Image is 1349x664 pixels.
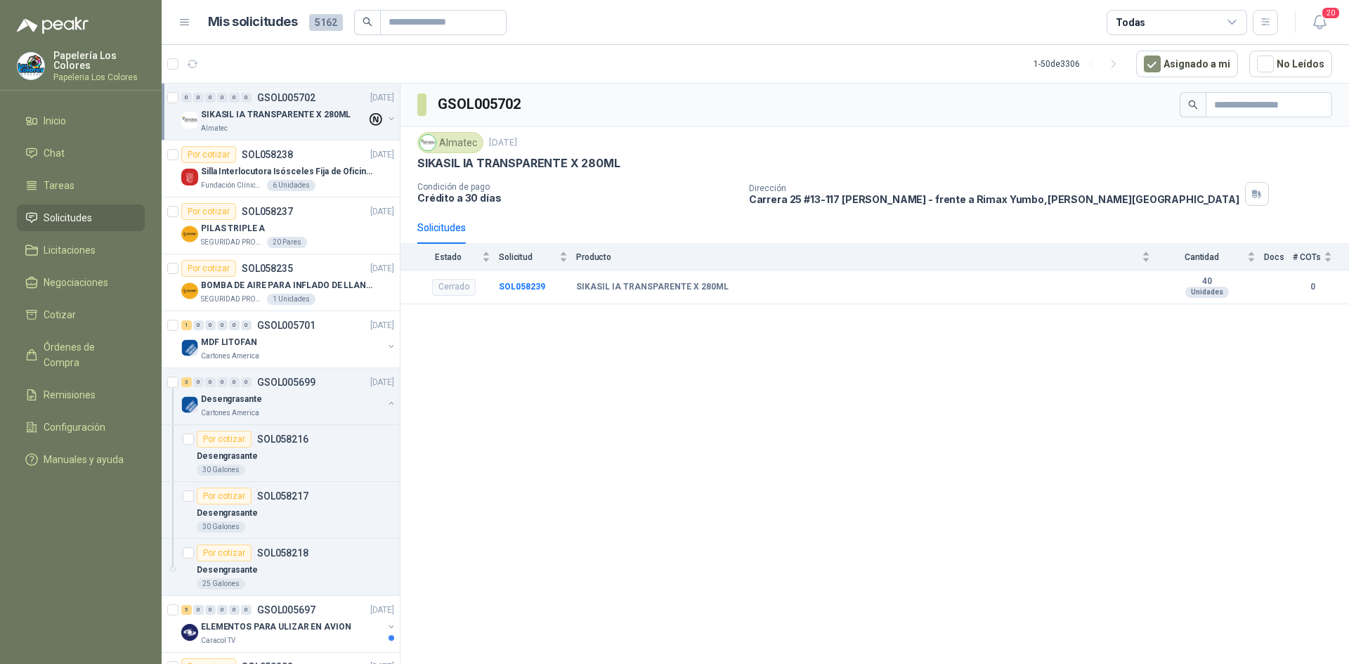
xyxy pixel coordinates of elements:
p: [DATE] [370,604,394,617]
p: SOL058216 [257,434,308,444]
img: Company Logo [181,339,198,356]
div: 30 Galones [197,464,245,476]
span: Solicitud [499,252,556,262]
div: 0 [193,93,204,103]
a: Licitaciones [17,237,145,263]
a: Inicio [17,108,145,134]
p: SOL058238 [242,150,293,160]
div: 0 [217,320,228,330]
div: Por cotizar [181,146,236,163]
div: 0 [205,605,216,615]
p: Papelería Los Colores [53,51,145,70]
a: Por cotizarSOL058238[DATE] Company LogoSilla Interlocutora Isósceles Fija de Oficina Tela Negra J... [162,141,400,197]
a: 0 0 0 0 0 0 GSOL005702[DATE] Company LogoSIKASIL IA TRANSPARENTE X 280MLAlmatec [181,89,397,134]
p: SEGURIDAD PROVISER LTDA [201,237,264,248]
p: [DATE] [370,148,394,162]
div: 20 Pares [267,237,307,248]
span: Órdenes de Compra [44,339,131,370]
img: Company Logo [181,624,198,641]
p: Desengrasante [197,564,257,577]
a: Configuración [17,414,145,441]
p: Caracol TV [201,635,235,646]
p: SOL058235 [242,263,293,273]
th: Estado [400,244,499,270]
p: Cartones America [201,408,259,419]
div: Todas [1116,15,1145,30]
span: Tareas [44,178,74,193]
div: 0 [229,320,240,330]
p: Desengrasante [201,393,261,406]
div: Por cotizar [197,488,252,504]
a: Remisiones [17,382,145,408]
button: 20 [1307,10,1332,35]
div: 0 [229,605,240,615]
b: SOL058239 [499,282,545,292]
div: 5 [181,605,192,615]
span: Estado [417,252,479,262]
a: 3 0 0 0 0 0 GSOL005699[DATE] Company LogoDesengrasanteCartones America [181,374,397,419]
div: 3 [181,377,192,387]
b: 40 [1159,276,1256,287]
a: 1 0 0 0 0 0 GSOL005701[DATE] Company LogoMDF LITOFANCartones America [181,317,397,362]
span: Licitaciones [44,242,96,258]
div: 0 [229,93,240,103]
p: SOL058217 [257,491,308,501]
span: Configuración [44,419,105,435]
p: PILAS TRIPLE A [201,222,265,235]
img: Company Logo [181,282,198,299]
img: Company Logo [181,169,198,185]
span: Negociaciones [44,275,108,290]
p: SIKASIL IA TRANSPARENTE X 280ML [417,156,620,171]
th: Cantidad [1159,244,1264,270]
p: BOMBA DE AIRE PARA INFLADO DE LLANTAS DE BICICLETA [201,279,376,292]
p: [DATE] [370,376,394,389]
span: search [1188,100,1198,110]
span: Manuales y ayuda [44,452,124,467]
div: Por cotizar [181,260,236,277]
div: Unidades [1185,287,1229,298]
span: Chat [44,145,65,161]
div: 0 [217,377,228,387]
div: 1 - 50 de 3306 [1034,53,1125,75]
a: Cotizar [17,301,145,328]
span: Inicio [44,113,66,129]
div: 0 [241,377,252,387]
p: SOL058218 [257,548,308,558]
span: Remisiones [44,387,96,403]
img: Company Logo [18,53,44,79]
h3: GSOL005702 [438,93,523,115]
a: Por cotizarSOL058235[DATE] Company LogoBOMBA DE AIRE PARA INFLADO DE LLANTAS DE BICICLETASEGURIDA... [162,254,400,311]
div: 0 [241,320,252,330]
a: Solicitudes [17,204,145,231]
a: Manuales y ayuda [17,446,145,473]
div: 0 [229,377,240,387]
div: Por cotizar [181,203,236,220]
div: 0 [193,605,204,615]
div: 1 [181,320,192,330]
th: # COTs [1293,244,1349,270]
div: Cerrado [432,279,476,296]
a: Órdenes de Compra [17,334,145,376]
a: Por cotizarSOL058217Desengrasante30 Galones [162,482,400,539]
div: 1 Unidades [267,294,315,305]
p: Cartones America [201,351,259,362]
div: 0 [241,605,252,615]
p: Desengrasante [197,450,257,463]
p: [DATE] [370,91,394,105]
p: GSOL005699 [257,377,315,387]
b: 0 [1293,280,1332,294]
p: GSOL005702 [257,93,315,103]
p: Almatec [201,123,228,134]
button: No Leídos [1249,51,1332,77]
a: Negociaciones [17,269,145,296]
th: Producto [576,244,1159,270]
p: [DATE] [370,319,394,332]
div: 0 [181,93,192,103]
p: Condición de pago [417,182,738,192]
img: Logo peakr [17,17,89,34]
div: 0 [217,605,228,615]
div: Por cotizar [197,431,252,448]
div: 0 [193,377,204,387]
span: search [363,17,372,27]
p: Papeleria Los Colores [53,73,145,82]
